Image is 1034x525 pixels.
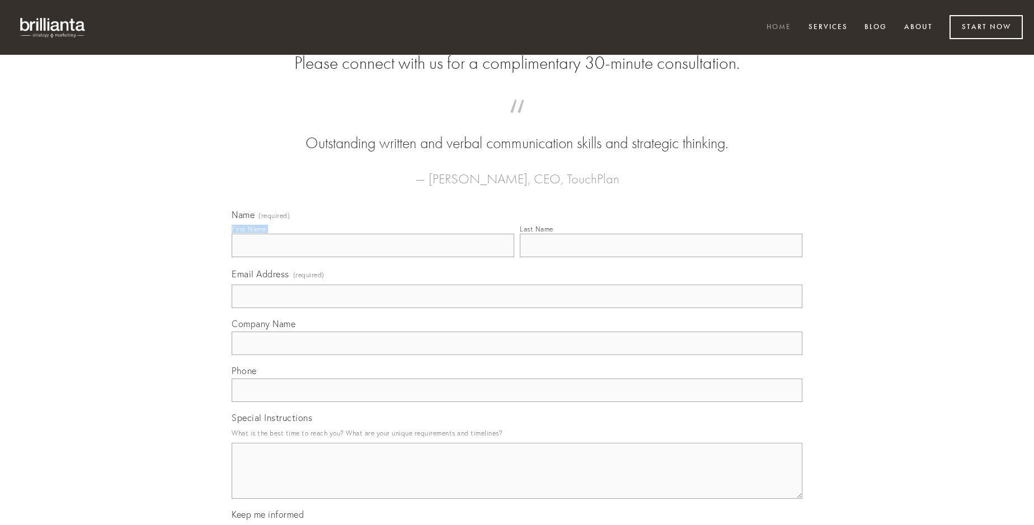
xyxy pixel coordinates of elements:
[250,111,784,133] span: “
[857,18,894,37] a: Blog
[520,225,553,233] div: Last Name
[759,18,798,37] a: Home
[293,267,325,282] span: (required)
[250,154,784,190] figcaption: — [PERSON_NAME], CEO, TouchPlan
[232,268,289,280] span: Email Address
[232,365,257,376] span: Phone
[258,212,290,219] span: (required)
[250,111,784,154] blockquote: Outstanding written and verbal communication skills and strategic thinking.
[232,53,802,74] h2: Please connect with us for a complimentary 30-minute consultation.
[232,209,255,220] span: Name
[801,18,855,37] a: Services
[950,15,1023,39] a: Start Now
[897,18,940,37] a: About
[232,412,312,423] span: Special Instructions
[232,425,802,441] p: What is the best time to reach you? What are your unique requirements and timelines?
[232,225,266,233] div: First Name
[232,509,304,520] span: Keep me informed
[11,11,95,44] img: brillianta - research, strategy, marketing
[232,318,295,329] span: Company Name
